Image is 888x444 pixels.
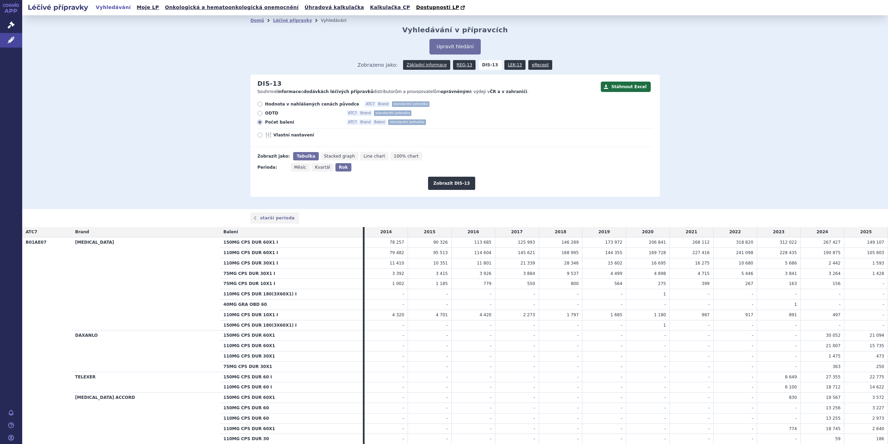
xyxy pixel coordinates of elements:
span: - [752,323,753,328]
span: 800 [571,281,579,286]
td: 2018 [539,227,582,237]
th: 75MG CPS DUR 10X1 I [220,279,363,289]
span: - [577,292,579,296]
span: - [708,302,709,307]
span: 14 622 [870,385,884,389]
span: - [446,375,448,379]
span: - [795,343,797,348]
span: - [577,354,579,359]
span: - [752,385,753,389]
span: - [621,302,622,307]
strong: dodávkách léčivých přípravků [304,89,374,94]
span: 113 685 [474,240,492,245]
span: - [403,364,404,369]
li: Vyhledávání [321,15,356,26]
th: TELEXER [72,372,220,393]
strong: oprávněným [441,89,470,94]
div: Zobrazit jako: [257,152,290,160]
span: Brand [75,229,89,234]
span: - [883,312,884,317]
td: 2021 [669,227,713,237]
span: - [490,364,491,369]
span: - [665,375,666,379]
span: Dostupnosti LP [416,5,459,10]
span: 497 [832,312,840,317]
span: Měsíc [294,165,306,170]
span: - [665,343,666,348]
span: - [621,323,622,328]
span: - [446,385,448,389]
span: 891 [789,312,797,317]
span: - [490,416,491,421]
span: 21 339 [521,261,535,266]
span: 241 098 [736,250,753,255]
th: 110MG CPS DUR 60 I [220,382,363,393]
th: 110MG CPS DUR 10X1 I [220,310,363,320]
span: 987 [702,312,710,317]
td: 2015 [408,227,452,237]
span: - [490,343,491,348]
span: - [490,323,491,328]
th: 110MG CPS DUR 60 [220,413,363,424]
span: - [708,323,709,328]
span: - [533,375,535,379]
span: 28 346 [564,261,579,266]
span: Balení [373,119,386,125]
span: - [446,333,448,338]
span: - [708,343,709,348]
span: - [795,364,797,369]
th: DAXANLO [72,330,220,372]
th: 75MG CPS DUR 30X1 [220,361,363,372]
span: 399 [702,281,710,286]
span: - [446,323,448,328]
span: - [533,292,535,296]
span: - [795,405,797,410]
span: - [577,375,579,379]
span: - [490,375,491,379]
span: - [577,364,579,369]
span: 4 701 [436,312,448,317]
span: - [533,416,535,421]
span: - [752,405,753,410]
span: 917 [745,312,753,317]
span: 15 602 [608,261,622,266]
span: 4 499 [610,271,622,276]
span: - [752,343,753,348]
span: - [795,292,797,296]
span: - [490,302,491,307]
td: 2020 [626,227,670,237]
a: Onkologická a hematoonkologická onemocnění [163,3,301,12]
a: Základní informace [403,60,450,70]
span: - [403,323,404,328]
span: 3 392 [392,271,404,276]
th: 40MG GRA OBD 60 [220,299,363,310]
span: - [533,323,535,328]
span: 830 [789,395,797,400]
span: 3 264 [829,271,840,276]
span: 564 [614,281,622,286]
span: - [446,416,448,421]
span: - [490,333,491,338]
span: - [883,292,884,296]
span: ATC7 [26,229,37,234]
span: ODTD [265,110,341,116]
span: 100% chart [394,154,418,159]
span: 4 420 [479,312,491,317]
strong: informace [277,89,301,94]
button: Zobrazit DIS-13 [428,177,475,190]
span: - [621,343,622,348]
span: - [665,405,666,410]
span: Balení [223,229,238,234]
span: 13 256 [826,405,840,410]
span: 156 [832,281,840,286]
span: - [883,302,884,307]
a: Moje LP [135,3,161,12]
span: - [403,416,404,421]
th: 110MG CPS DUR 30X1 I [220,258,363,268]
span: Počet balení [265,119,341,125]
span: 146 289 [562,240,579,245]
span: - [490,354,491,359]
span: - [621,333,622,338]
a: Kalkulačka CP [368,3,412,12]
span: - [446,364,448,369]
